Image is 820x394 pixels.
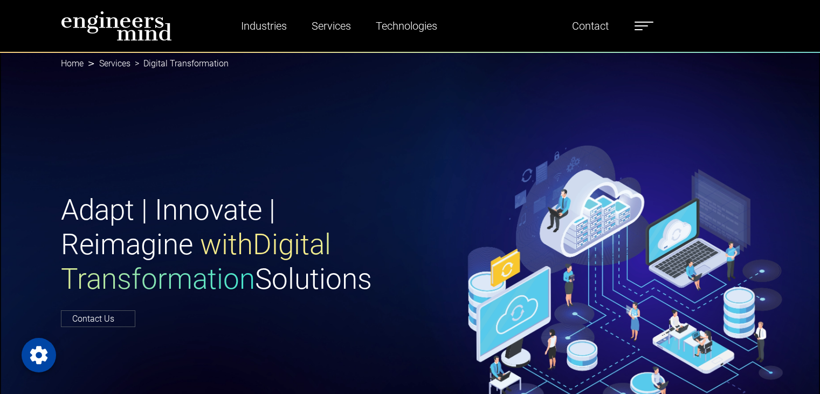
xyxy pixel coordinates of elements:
[61,310,135,327] a: Contact Us
[99,58,130,69] a: Services
[61,52,760,76] nav: breadcrumb
[130,57,229,70] li: Digital Transformation
[307,13,355,38] a: Services
[61,228,331,296] span: with Digital Transformation
[568,13,613,38] a: Contact
[61,11,172,41] img: logo
[61,193,404,296] h1: Adapt | Innovate | Reimagine Solutions
[237,13,291,38] a: Industries
[371,13,442,38] a: Technologies
[61,58,84,69] a: Home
